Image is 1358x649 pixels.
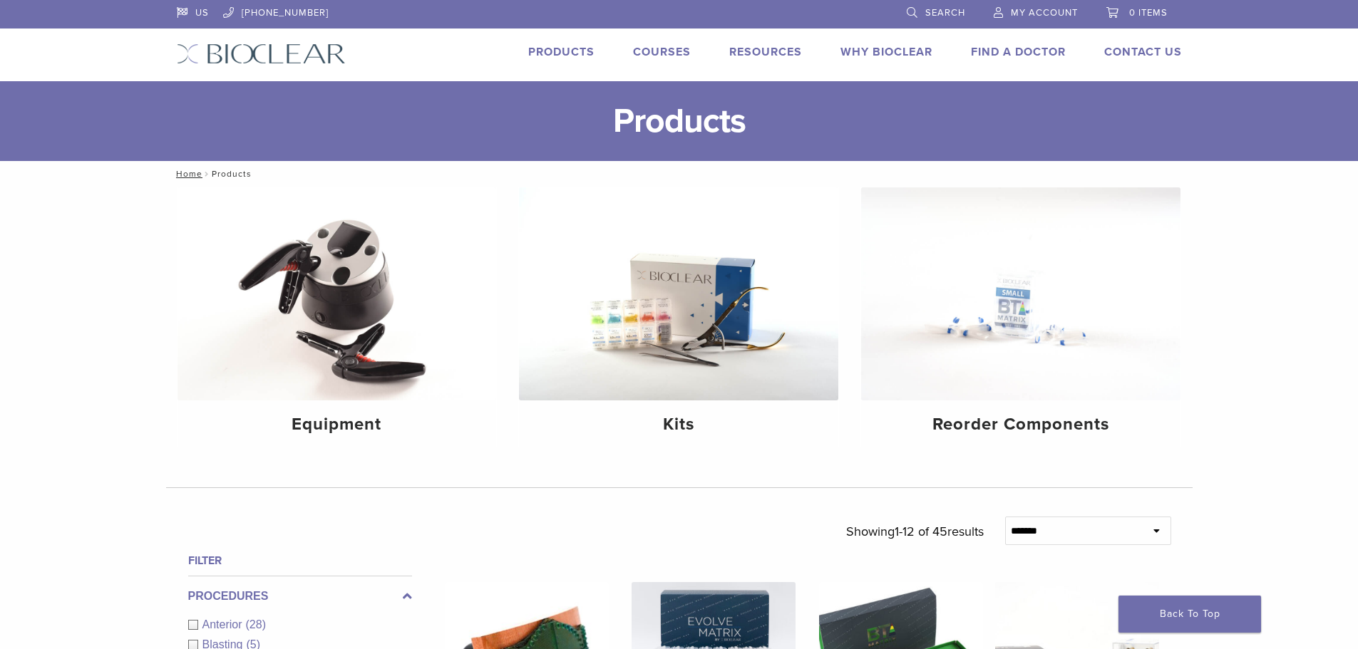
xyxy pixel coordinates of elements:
[178,187,497,400] img: Equipment
[528,45,595,59] a: Products
[188,588,412,605] label: Procedures
[202,618,246,630] span: Anterior
[246,618,266,630] span: (28)
[1118,596,1261,633] a: Back To Top
[1129,7,1168,19] span: 0 items
[188,552,412,569] h4: Filter
[729,45,802,59] a: Resources
[202,170,212,177] span: /
[1104,45,1182,59] a: Contact Us
[861,187,1180,447] a: Reorder Components
[873,412,1169,437] h4: Reorder Components
[530,412,827,437] h4: Kits
[519,187,838,447] a: Kits
[166,161,1193,187] nav: Products
[177,43,346,64] img: Bioclear
[840,45,932,59] a: Why Bioclear
[925,7,965,19] span: Search
[1011,7,1078,19] span: My Account
[172,169,202,179] a: Home
[633,45,691,59] a: Courses
[189,412,485,437] h4: Equipment
[519,187,838,400] img: Kits
[861,187,1180,400] img: Reorder Components
[178,187,497,447] a: Equipment
[895,524,947,539] span: 1-12 of 45
[971,45,1066,59] a: Find A Doctor
[846,516,984,546] p: Showing results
